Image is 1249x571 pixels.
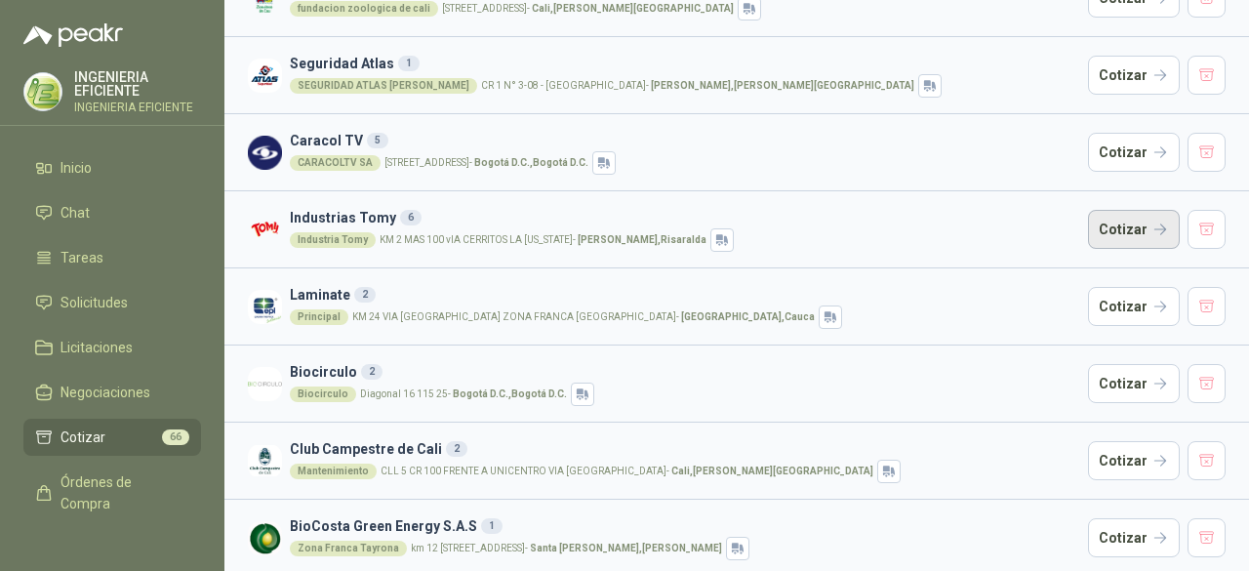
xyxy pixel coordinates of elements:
[651,80,914,91] strong: [PERSON_NAME] , [PERSON_NAME][GEOGRAPHIC_DATA]
[290,1,438,17] div: fundacion zoologica de cali
[367,133,388,148] div: 5
[290,284,1080,306] h3: Laminate
[23,374,201,411] a: Negociaciones
[380,235,706,245] p: KM 2 MAS 100 vIA CERRITOS LA [US_STATE] -
[60,382,150,403] span: Negociaciones
[360,389,567,399] p: Diagonal 16 115 25 -
[681,311,815,322] strong: [GEOGRAPHIC_DATA] , Cauca
[398,56,420,71] div: 1
[354,287,376,303] div: 2
[23,419,201,456] a: Cotizar66
[446,441,467,457] div: 2
[248,444,282,478] img: Company Logo
[60,292,128,313] span: Solicitudes
[400,210,422,225] div: 6
[23,464,201,522] a: Órdenes de Compra
[60,157,92,179] span: Inicio
[60,202,90,224] span: Chat
[23,149,201,186] a: Inicio
[290,232,376,248] div: Industria Tomy
[1088,518,1180,557] button: Cotizar
[578,234,706,245] strong: [PERSON_NAME] , Risaralda
[248,213,282,247] img: Company Logo
[248,367,282,401] img: Company Logo
[1088,364,1180,403] button: Cotizar
[74,102,201,113] p: INGENIERIA EFICIENTE
[1088,133,1180,172] button: Cotizar
[24,73,61,110] img: Company Logo
[60,471,182,514] span: Órdenes de Compra
[23,194,201,231] a: Chat
[290,361,1080,383] h3: Biocirculo
[162,429,189,445] span: 66
[60,247,103,268] span: Tareas
[381,467,873,476] p: CLL 5 CR 100 FRENTE A UNICENTRO VIA [GEOGRAPHIC_DATA] -
[290,541,407,556] div: Zona Franca Tayrona
[290,78,477,94] div: SEGURIDAD ATLAS [PERSON_NAME]
[530,543,722,553] strong: Santa [PERSON_NAME] , [PERSON_NAME]
[1088,287,1180,326] button: Cotizar
[474,157,588,168] strong: Bogotá D.C. , Bogotá D.C.
[1088,210,1180,249] button: Cotizar
[290,464,377,479] div: Mantenimiento
[248,59,282,93] img: Company Logo
[384,158,588,168] p: [STREET_ADDRESS] -
[74,70,201,98] p: INGENIERIA EFICIENTE
[23,239,201,276] a: Tareas
[361,364,383,380] div: 2
[290,309,348,325] div: Principal
[60,337,133,358] span: Licitaciones
[290,207,1080,228] h3: Industrias Tomy
[411,544,722,553] p: km 12 [STREET_ADDRESS] -
[248,290,282,324] img: Company Logo
[453,388,567,399] strong: Bogotá D.C. , Bogotá D.C.
[23,23,123,47] img: Logo peakr
[671,466,873,476] strong: Cali , [PERSON_NAME][GEOGRAPHIC_DATA]
[248,521,282,555] img: Company Logo
[290,155,381,171] div: CARACOLTV SA
[352,312,815,322] p: KM 24 VIA [GEOGRAPHIC_DATA] ZONA FRANCA [GEOGRAPHIC_DATA] -
[1088,56,1180,95] button: Cotizar
[290,130,1080,151] h3: Caracol TV
[290,387,356,402] div: Biocirculo
[23,284,201,321] a: Solicitudes
[290,438,1080,460] h3: Club Campestre de Cali
[1088,441,1180,480] button: Cotizar
[290,515,1080,537] h3: BioCosta Green Energy S.A.S
[60,427,105,448] span: Cotizar
[248,136,282,170] img: Company Logo
[290,53,1080,74] h3: Seguridad Atlas
[442,4,734,14] p: [STREET_ADDRESS] -
[532,3,734,14] strong: Cali , [PERSON_NAME][GEOGRAPHIC_DATA]
[481,81,914,91] p: CR 1 N° 3-08 - [GEOGRAPHIC_DATA] -
[481,518,503,534] div: 1
[23,329,201,366] a: Licitaciones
